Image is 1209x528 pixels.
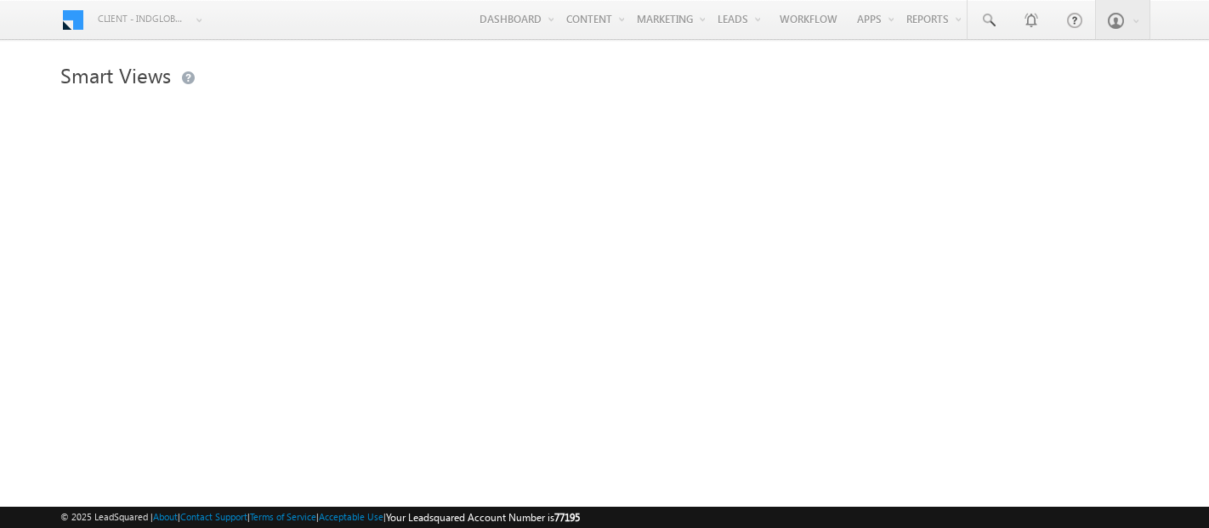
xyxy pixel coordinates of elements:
[386,511,580,524] span: Your Leadsquared Account Number is
[60,509,580,525] span: © 2025 LeadSquared | | | | |
[250,511,316,522] a: Terms of Service
[180,511,247,522] a: Contact Support
[554,511,580,524] span: 77195
[60,61,171,88] span: Smart Views
[98,10,187,27] span: Client - indglobal2 (77195)
[153,511,178,522] a: About
[319,511,383,522] a: Acceptable Use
